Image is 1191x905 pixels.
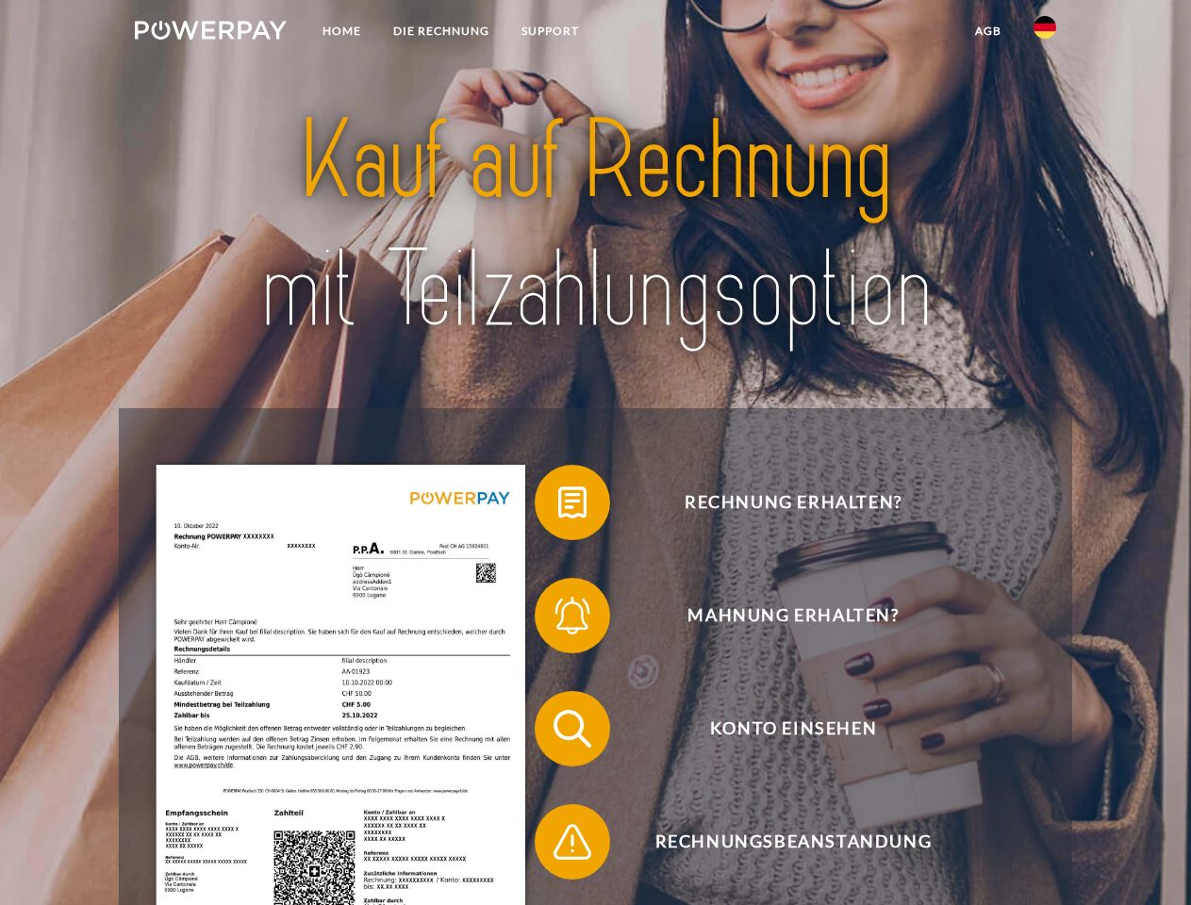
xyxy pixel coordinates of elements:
a: agb [959,14,1017,48]
img: qb_warning.svg [549,818,596,865]
span: Rechnung erhalten? [562,465,1024,540]
a: SUPPORT [505,14,595,48]
button: Rechnung erhalten? [535,465,1025,540]
img: qb_bill.svg [549,479,596,526]
img: qb_search.svg [549,705,596,752]
span: Mahnung erhalten? [562,578,1024,653]
img: title-powerpay_de.svg [180,90,1011,361]
img: de [1034,16,1056,39]
button: Rechnungsbeanstandung [535,804,1025,880]
img: qb_bell.svg [549,592,596,639]
span: Rechnungsbeanstandung [562,804,1024,880]
a: Home [306,14,377,48]
button: Mahnung erhalten? [535,578,1025,653]
span: Konto einsehen [562,691,1024,766]
a: DIE RECHNUNG [377,14,505,48]
button: Konto einsehen [535,691,1025,766]
img: logo-powerpay-white.svg [135,21,287,40]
